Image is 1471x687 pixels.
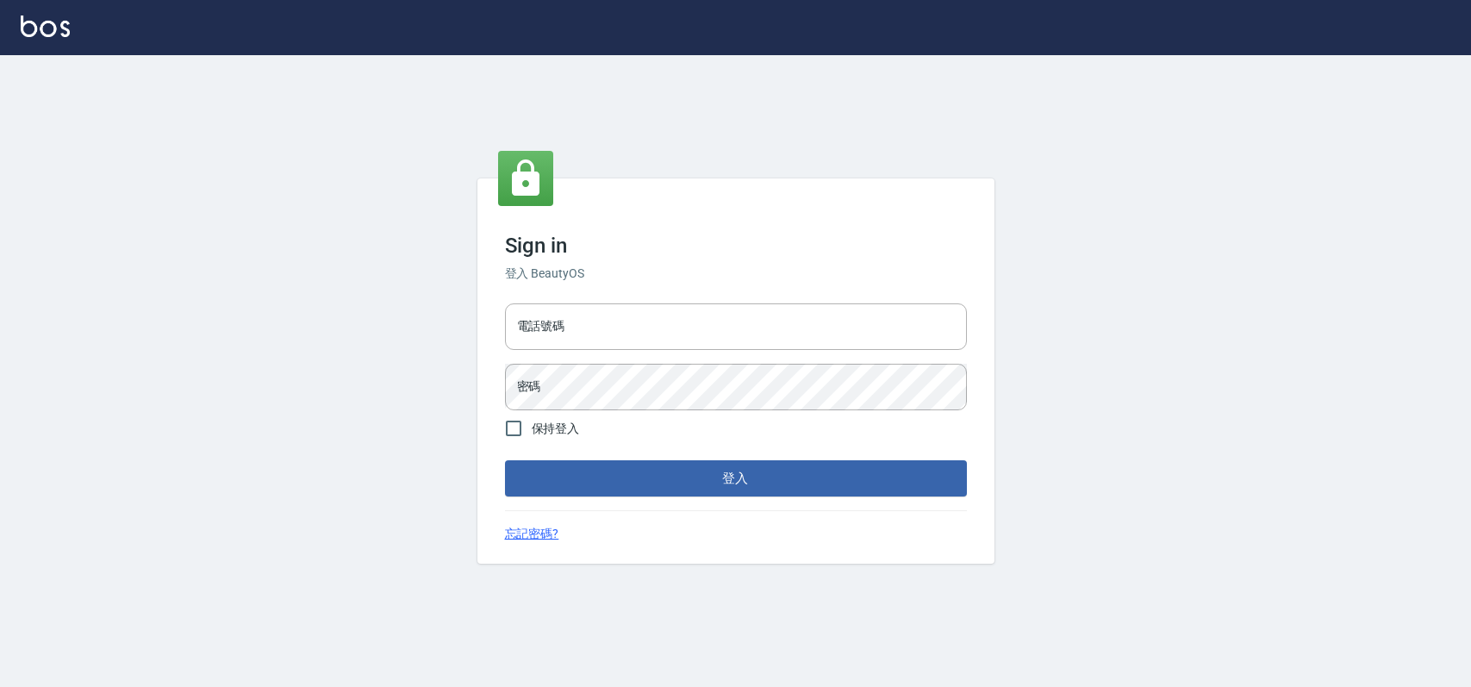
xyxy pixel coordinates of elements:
button: 登入 [505,460,967,497]
a: 忘記密碼? [505,525,559,543]
span: 保持登入 [532,420,580,438]
h6: 登入 BeautyOS [505,265,967,283]
h3: Sign in [505,234,967,258]
img: Logo [21,16,70,37]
